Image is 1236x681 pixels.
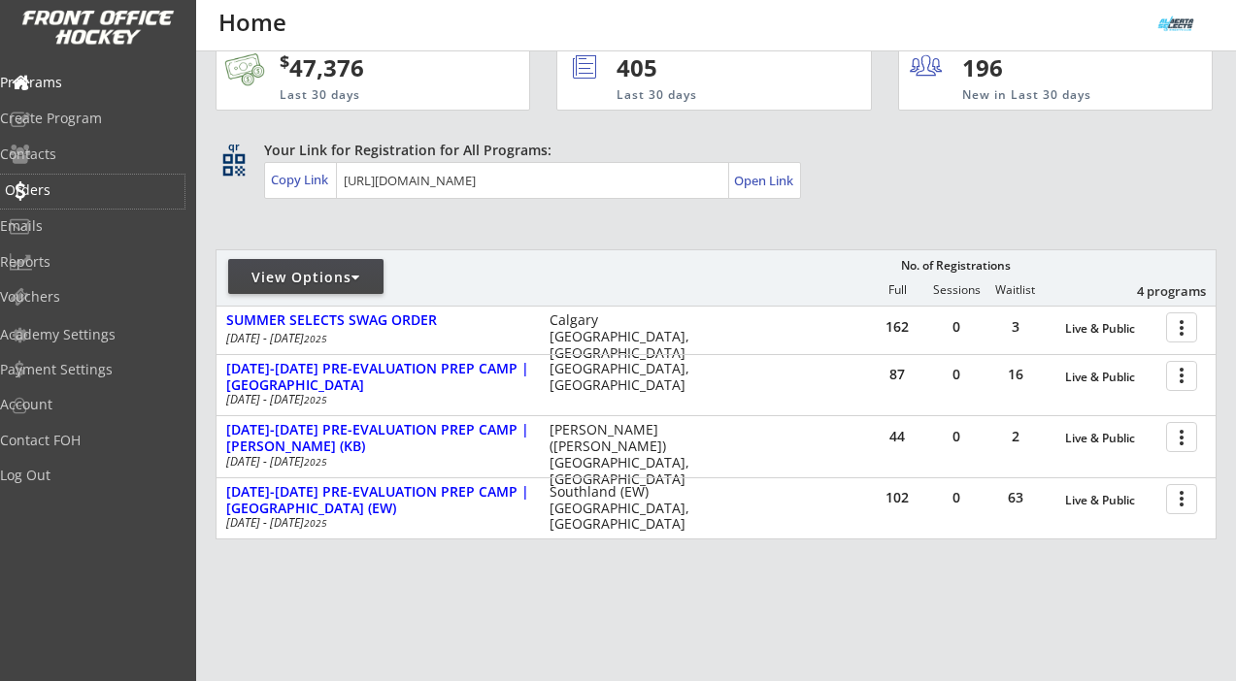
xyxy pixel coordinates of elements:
div: No. of Registrations [895,259,1016,273]
em: 2025 [304,516,327,530]
div: 4 programs [1105,282,1206,300]
button: qr_code [219,150,249,179]
div: 196 [962,51,1082,84]
div: Open Link [734,173,795,189]
div: 16 [986,368,1045,381]
div: 0 [927,491,985,504]
div: 102 [868,491,926,504]
div: qr [221,141,245,153]
button: more_vert [1166,361,1197,391]
div: [PERSON_NAME] ([PERSON_NAME]) [GEOGRAPHIC_DATA], [GEOGRAPHIC_DATA] [550,422,702,487]
div: 63 [986,491,1045,504]
div: 2 [986,430,1045,443]
div: 0 [927,430,985,443]
div: Southland (EW) [GEOGRAPHIC_DATA], [GEOGRAPHIC_DATA] [550,484,702,533]
div: Copy Link [271,171,332,188]
div: Live & Public [1065,494,1156,507]
div: 162 [868,320,926,334]
div: 405 [617,51,805,84]
div: 0 [927,368,985,381]
em: 2025 [304,455,327,469]
div: 47,376 [280,51,468,84]
div: Sessions [927,283,985,297]
button: more_vert [1166,312,1197,342]
div: Orders [5,183,180,197]
div: [DATE]-[DATE] PRE-EVALUATION PREP CAMP | [GEOGRAPHIC_DATA] [226,361,529,394]
div: 0 [927,320,985,334]
div: Last 30 days [617,87,790,104]
div: Live & Public [1065,432,1156,445]
sup: $ [280,49,289,73]
div: [DATE] - [DATE] [226,456,523,468]
div: Calgary [GEOGRAPHIC_DATA], [GEOGRAPHIC_DATA] [550,312,702,361]
div: [DATE] - [DATE] [226,394,523,405]
div: [DATE]-[DATE] PRE-EVALUATION PREP CAMP | [GEOGRAPHIC_DATA] (EW) [226,484,529,517]
a: Open Link [734,167,795,194]
div: New in Last 30 days [962,87,1121,104]
div: View Options [228,268,384,287]
div: 44 [868,430,926,443]
em: 2025 [304,393,327,406]
div: [GEOGRAPHIC_DATA], [GEOGRAPHIC_DATA] [550,361,702,394]
div: [DATE] - [DATE] [226,333,523,344]
div: 87 [868,368,926,381]
div: [DATE] - [DATE] [226,517,523,529]
div: Live & Public [1065,371,1156,384]
button: more_vert [1166,422,1197,452]
div: Live & Public [1065,322,1156,336]
div: Your Link for Registration for All Programs: [264,141,1156,160]
div: SUMMER SELECTS SWAG ORDER [226,312,529,329]
div: Full [868,283,926,297]
button: more_vert [1166,484,1197,514]
div: 3 [986,320,1045,334]
div: Last 30 days [280,87,446,104]
em: 2025 [304,332,327,345]
div: [DATE]-[DATE] PRE-EVALUATION PREP CAMP | [PERSON_NAME] (KB) [226,422,529,455]
div: Waitlist [985,283,1044,297]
